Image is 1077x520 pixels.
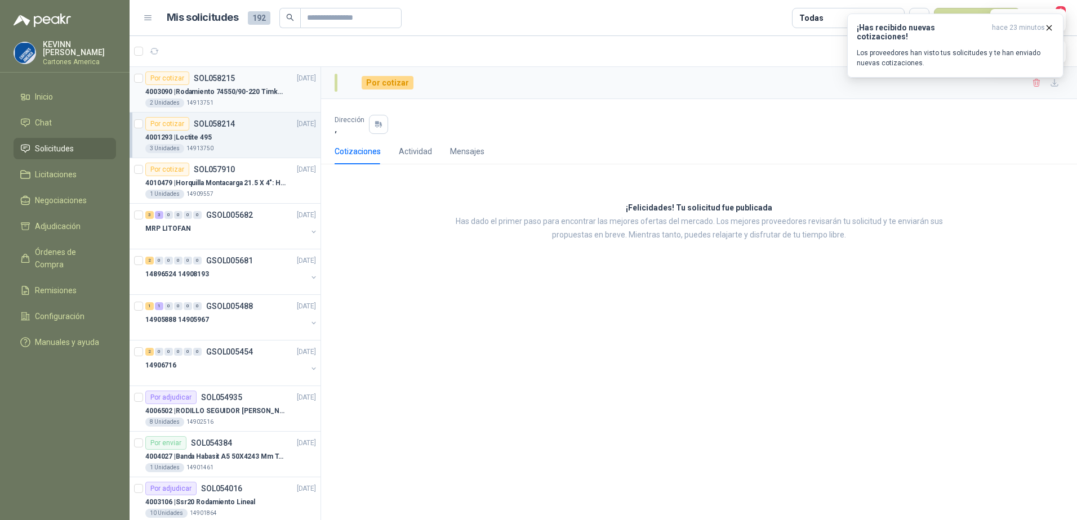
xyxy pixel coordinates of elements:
a: Negociaciones [14,190,116,211]
p: SOL058214 [194,120,235,128]
p: [DATE] [297,164,316,175]
button: Nueva solicitud [934,8,1020,28]
span: Adjudicación [35,220,81,232]
span: Órdenes de Compra [35,246,105,271]
div: 0 [184,348,192,356]
div: 1 Unidades [145,190,184,199]
p: SOL054016 [201,485,242,492]
div: 0 [164,302,173,310]
h3: ¡Felicidades! Tu solicitud fue publicada [626,201,772,215]
p: Los proveedores han visto tus solicitudes y te han enviado nuevas cotizaciones. [857,48,1054,68]
div: 0 [193,257,202,265]
div: 2 [145,348,154,356]
a: Chat [14,112,116,133]
div: Actividad [399,145,432,158]
p: GSOL005682 [206,211,253,219]
div: Por cotizar [145,71,189,85]
span: search [286,14,294,21]
div: 0 [174,257,183,265]
p: [DATE] [297,438,316,449]
a: Órdenes de Compra [14,241,116,275]
span: Licitaciones [35,168,77,181]
a: Por cotizarSOL058215[DATE] 4003090 |Rodamiento 74550/90-220 Timken BombaVG402 Unidades14913751 [130,67,321,113]
div: 8 Unidades [145,418,184,427]
span: Chat [35,116,52,129]
div: 0 [193,302,202,310]
div: 0 [184,211,192,219]
div: 0 [155,257,163,265]
a: 1 1 0 0 0 0 GSOL005488[DATE] 14905888 14905967 [145,299,318,335]
a: 2 0 0 0 0 0 GSOL005454[DATE] 14906716 [145,345,318,381]
div: Todas [799,12,823,24]
a: Por enviarSOL054384[DATE] 4004027 |Banda Habasit A5 50X4243 Mm Tension -2%1 Unidades14901461 [130,432,321,477]
p: KEVINN [PERSON_NAME] [43,41,116,56]
p: Has dado el primer paso para encontrar las mejores ofertas del mercado. Los mejores proveedores r... [440,215,958,242]
p: 4006502 | RODILLO SEGUIDOR [PERSON_NAME] REF. NATV-17-PPA [PERSON_NAME] [145,406,286,416]
p: [DATE] [297,119,316,129]
p: 14905888 14905967 [145,315,209,325]
div: 1 [145,302,154,310]
p: , [335,124,364,133]
span: 192 [248,11,270,25]
div: Por cotizar [362,76,413,89]
p: 14913750 [186,144,213,153]
span: Solicitudes [35,142,74,155]
div: 0 [174,302,183,310]
div: 2 [145,257,154,265]
img: Company Logo [14,42,35,64]
a: Por cotizarSOL057910[DATE] 4010479 |Horquilla Montacarga 21.5 X 4": Horquilla Telescopica Overall... [130,158,321,204]
a: Inicio [14,86,116,107]
p: SOL058215 [194,74,235,82]
div: Cotizaciones [335,145,381,158]
p: [DATE] [297,255,316,266]
p: 4003106 | Ssr20 Rodamiento Lineal [145,497,255,508]
p: [DATE] [297,210,316,221]
p: SOL054384 [191,439,232,447]
p: 14901864 [190,509,217,518]
div: Por adjudicar [145,391,197,404]
p: [DATE] [297,392,316,403]
div: 1 Unidades [145,463,184,472]
div: 10 Unidades [145,509,188,518]
p: 14906716 [145,360,176,371]
p: Dirección [335,116,364,124]
div: 1 [155,302,163,310]
div: 3 [155,211,163,219]
div: 2 Unidades [145,98,184,107]
a: 2 0 0 0 0 0 GSOL005681[DATE] 14896524 14908193 [145,254,318,290]
p: 4003090 | Rodamiento 74550/90-220 Timken BombaVG40 [145,87,286,97]
p: GSOL005681 [206,257,253,265]
span: Configuración [35,310,84,322]
div: Por cotizar [145,163,189,176]
p: Cartones America [43,59,116,65]
div: Mensajes [450,145,484,158]
span: Remisiones [35,284,77,297]
div: 0 [174,211,183,219]
p: 4001293 | Loctite 495 [145,132,212,143]
div: 0 [174,348,183,356]
p: [DATE] [297,347,316,357]
p: MRP LITOFAN [145,223,191,234]
p: 4010479 | Horquilla Montacarga 21.5 X 4": Horquilla Telescopica Overall size 2108 x 660 x 324mm [145,178,286,189]
div: 0 [164,348,173,356]
img: Logo peakr [14,14,71,27]
div: 0 [193,348,202,356]
div: 3 [145,211,154,219]
h1: Mis solicitudes [167,10,239,26]
span: Inicio [35,91,53,103]
p: SOL057910 [194,165,235,173]
a: Licitaciones [14,164,116,185]
div: Por cotizar [145,117,189,131]
span: 6 [1054,5,1067,16]
a: Remisiones [14,280,116,301]
div: 0 [193,211,202,219]
p: 14896524 14908193 [145,269,209,280]
p: 4004027 | Banda Habasit A5 50X4243 Mm Tension -2% [145,451,286,462]
p: GSOL005454 [206,348,253,356]
p: [DATE] [297,73,316,84]
a: Manuales y ayuda [14,331,116,353]
p: 14913751 [186,98,213,107]
span: hace 23 minutos [992,23,1045,41]
span: Manuales y ayuda [35,336,99,348]
p: [DATE] [297,301,316,312]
